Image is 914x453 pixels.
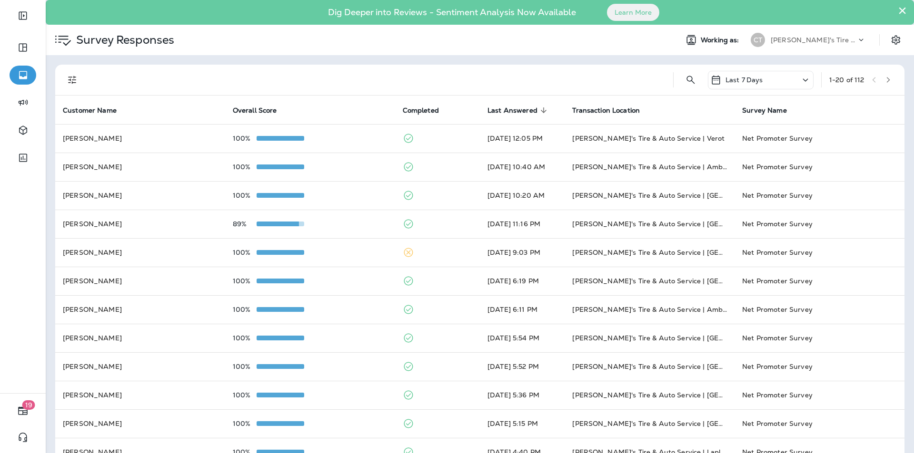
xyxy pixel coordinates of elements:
td: [PERSON_NAME] [55,181,225,210]
td: [PERSON_NAME] [55,295,225,324]
button: Expand Sidebar [10,6,36,25]
p: 100% [233,420,257,427]
td: [PERSON_NAME]'s Tire & Auto Service | Ambassador [565,153,735,181]
button: Filters [63,70,82,89]
p: Survey Responses [72,33,174,47]
span: Customer Name [63,106,129,115]
button: Learn More [607,4,659,21]
td: [PERSON_NAME]'s Tire & Auto Service | [GEOGRAPHIC_DATA] [565,210,735,238]
button: 19 [10,401,36,420]
span: Last Answered [487,106,537,115]
p: Last 7 Days [725,76,763,84]
span: 19 [22,400,35,410]
td: [PERSON_NAME] [55,409,225,438]
td: Net Promoter Survey [735,295,904,324]
span: Completed [403,106,439,115]
td: [PERSON_NAME]'s Tire & Auto Service | [GEOGRAPHIC_DATA] [565,267,735,295]
td: [PERSON_NAME] [55,352,225,381]
p: 89% [233,220,257,228]
td: [DATE] 9:03 PM [480,238,565,267]
td: Net Promoter Survey [735,409,904,438]
button: Close [898,3,907,18]
span: Survey Name [742,106,787,115]
td: [DATE] 5:52 PM [480,352,565,381]
td: [DATE] 10:20 AM [480,181,565,210]
td: Net Promoter Survey [735,124,904,153]
td: Net Promoter Survey [735,238,904,267]
td: Net Promoter Survey [735,381,904,409]
button: Settings [887,31,904,48]
td: [PERSON_NAME]'s Tire & Auto Service | [GEOGRAPHIC_DATA] [565,352,735,381]
span: Overall Score [233,106,277,115]
td: Net Promoter Survey [735,153,904,181]
p: Dig Deeper into Reviews - Sentiment Analysis Now Available [300,11,604,14]
td: [PERSON_NAME]'s Tire & Auto Service | [GEOGRAPHIC_DATA] [565,324,735,352]
td: [DATE] 10:40 AM [480,153,565,181]
p: 100% [233,391,257,399]
td: Net Promoter Survey [735,324,904,352]
p: 100% [233,249,257,256]
p: 100% [233,334,257,342]
td: [DATE] 5:36 PM [480,381,565,409]
td: [DATE] 5:15 PM [480,409,565,438]
p: [PERSON_NAME]'s Tire & Auto [771,36,856,44]
td: [PERSON_NAME]'s Tire & Auto Service | [GEOGRAPHIC_DATA] [565,381,735,409]
td: [DATE] 11:16 PM [480,210,565,238]
td: [PERSON_NAME] [55,124,225,153]
td: [DATE] 12:05 PM [480,124,565,153]
span: Transaction Location [572,106,652,115]
td: [PERSON_NAME]'s Tire & Auto Service | Ambassador [565,295,735,324]
span: Working as: [701,36,741,44]
span: Completed [403,106,451,115]
p: 100% [233,135,257,142]
td: Net Promoter Survey [735,181,904,210]
td: [DATE] 5:54 PM [480,324,565,352]
p: 100% [233,192,257,199]
td: Net Promoter Survey [735,267,904,295]
span: Overall Score [233,106,289,115]
span: Transaction Location [572,106,640,115]
td: [PERSON_NAME] [55,267,225,295]
td: [PERSON_NAME] [55,381,225,409]
td: [PERSON_NAME] [55,210,225,238]
td: Net Promoter Survey [735,352,904,381]
td: [PERSON_NAME]'s Tire & Auto Service | [GEOGRAPHIC_DATA] [565,238,735,267]
td: [PERSON_NAME] [55,153,225,181]
td: [PERSON_NAME]'s Tire & Auto Service | [GEOGRAPHIC_DATA] [565,409,735,438]
td: [PERSON_NAME] [55,238,225,267]
td: [PERSON_NAME]'s Tire & Auto Service | [GEOGRAPHIC_DATA] [565,181,735,210]
td: Net Promoter Survey [735,210,904,238]
span: Survey Name [742,106,799,115]
p: 100% [233,306,257,313]
td: [DATE] 6:11 PM [480,295,565,324]
p: 100% [233,277,257,285]
span: Last Answered [487,106,550,115]
td: [DATE] 6:19 PM [480,267,565,295]
td: [PERSON_NAME] [55,324,225,352]
td: [PERSON_NAME]'s Tire & Auto Service | Verot [565,124,735,153]
p: 100% [233,363,257,370]
button: Search Survey Responses [681,70,700,89]
span: Customer Name [63,106,117,115]
p: 100% [233,163,257,171]
div: 1 - 20 of 112 [829,76,864,84]
div: CT [751,33,765,47]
